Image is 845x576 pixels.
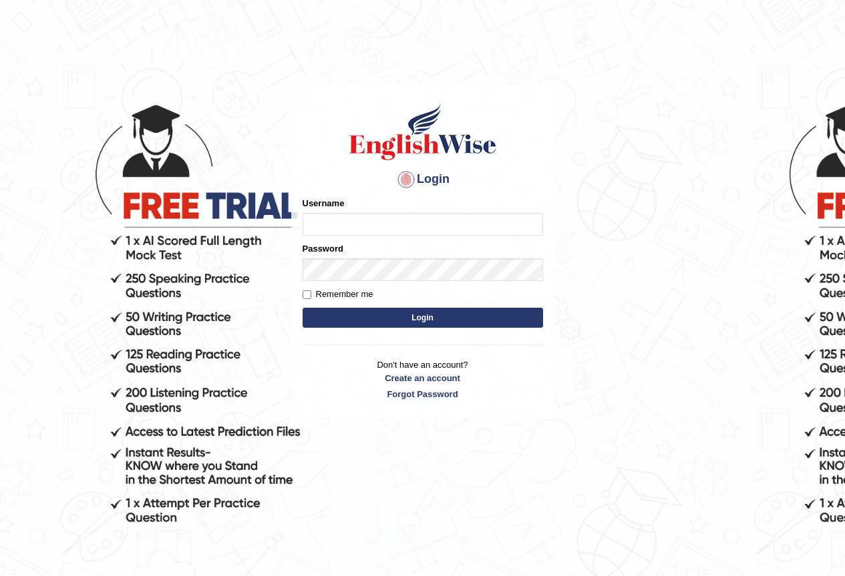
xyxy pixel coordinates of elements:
[347,102,499,162] img: Logo of English Wise sign in for intelligent practice with AI
[303,169,543,190] h4: Login
[303,388,543,400] a: Forgot Password
[303,372,543,384] a: Create an account
[303,197,345,210] label: Username
[303,308,543,328] button: Login
[303,242,343,255] label: Password
[303,288,373,301] label: Remember me
[303,358,543,400] p: Don't have an account?
[303,290,311,299] input: Remember me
